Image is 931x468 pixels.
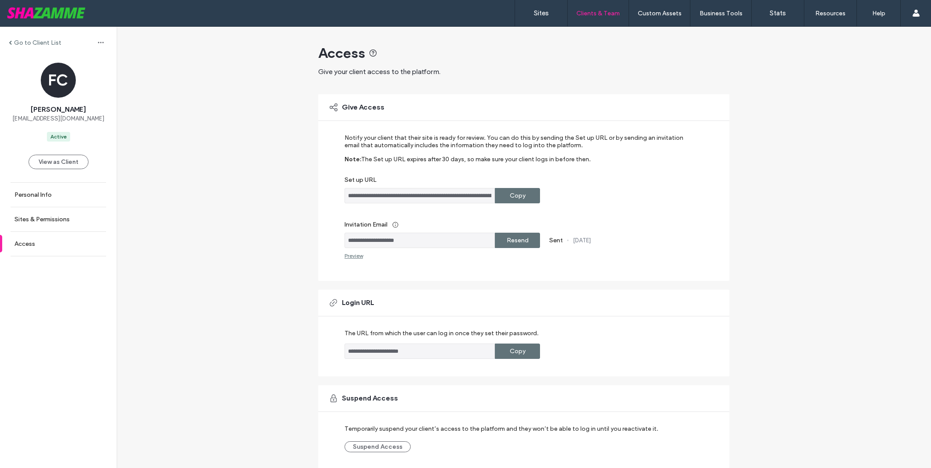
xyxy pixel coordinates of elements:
div: Active [50,133,67,141]
label: Set up URL [345,176,691,188]
label: Notify your client that their site is ready for review. You can do this by sending the Set up URL... [345,134,691,156]
label: Personal Info [14,191,52,199]
label: Copy [510,188,526,204]
label: Temporarily suspend your client’s access to the platform and they won’t be able to log in until y... [345,421,658,437]
label: The Set up URL expires after 30 days, so make sure your client logs in before then. [361,156,591,176]
span: Suspend Access [342,394,398,403]
label: Note: [345,156,361,176]
label: Help [872,10,885,17]
label: Resend [507,232,529,248]
label: The URL from which the user can log in once they set their password. [345,330,539,344]
span: Give Access [342,103,384,112]
label: Business Tools [700,10,743,17]
label: Stats [770,9,786,17]
label: [DATE] [573,237,591,244]
button: Suspend Access [345,441,411,452]
label: Custom Assets [638,10,682,17]
span: Access [318,44,365,62]
span: [PERSON_NAME] [31,105,86,114]
label: Clients & Team [576,10,620,17]
span: [EMAIL_ADDRESS][DOMAIN_NAME] [12,114,104,123]
label: Copy [510,343,526,359]
label: Resources [815,10,846,17]
label: Invitation Email [345,216,691,233]
label: Access [14,240,35,248]
span: Give your client access to the platform. [318,67,441,76]
button: View as Client [28,155,89,169]
span: Login URL [342,298,374,308]
div: Preview [345,252,363,259]
label: Sites & Permissions [14,216,70,223]
div: FC [41,63,76,98]
label: Sent [549,237,563,244]
label: Go to Client List [14,39,61,46]
label: Sites [534,9,549,17]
